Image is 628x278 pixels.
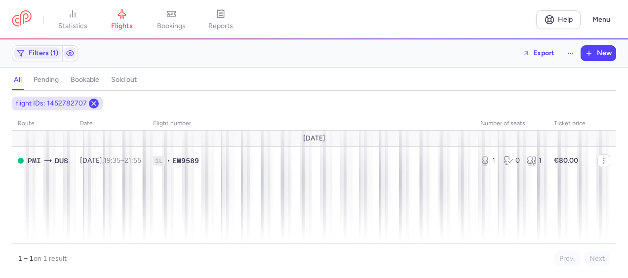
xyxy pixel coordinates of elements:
span: – [104,156,141,165]
th: route [12,116,74,131]
a: Help [536,10,581,29]
span: New [597,49,612,57]
span: • [167,156,170,166]
span: Export [533,49,554,57]
button: Menu [587,10,616,29]
span: [DATE] [303,135,325,142]
h4: all [14,75,22,84]
span: Filters (1) [29,49,58,57]
span: reports [208,22,233,31]
time: 21:55 [124,156,141,165]
span: bookings [157,22,186,31]
span: [DATE], [80,156,141,165]
span: on 1 result [34,254,67,263]
span: DUS [55,155,68,166]
span: PMI [28,155,41,166]
h4: bookable [71,75,99,84]
button: Filters (1) [12,46,62,61]
a: CitizenPlane red outlined logo [12,10,32,29]
th: Flight number [147,116,474,131]
span: 1L [153,156,165,166]
span: flights [111,22,133,31]
strong: €80.00 [554,156,578,165]
a: flights [97,9,147,31]
a: bookings [147,9,196,31]
span: statistics [58,22,87,31]
button: Next [584,251,610,266]
button: Export [516,45,561,61]
th: Ticket price [548,116,591,131]
a: reports [196,9,245,31]
strong: 1 – 1 [18,254,34,263]
button: Prev. [554,251,580,266]
a: statistics [48,9,97,31]
th: date [74,116,147,131]
h4: sold out [111,75,137,84]
span: Help [558,16,573,23]
time: 19:35 [104,156,120,165]
button: New [581,46,616,61]
h4: pending [34,75,59,84]
div: 1 [480,156,496,166]
th: number of seats [474,116,548,131]
div: 0 [504,156,519,166]
span: flight IDs: 1452782707 [16,99,87,108]
div: 1 [527,156,542,166]
span: EW9589 [172,156,199,166]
